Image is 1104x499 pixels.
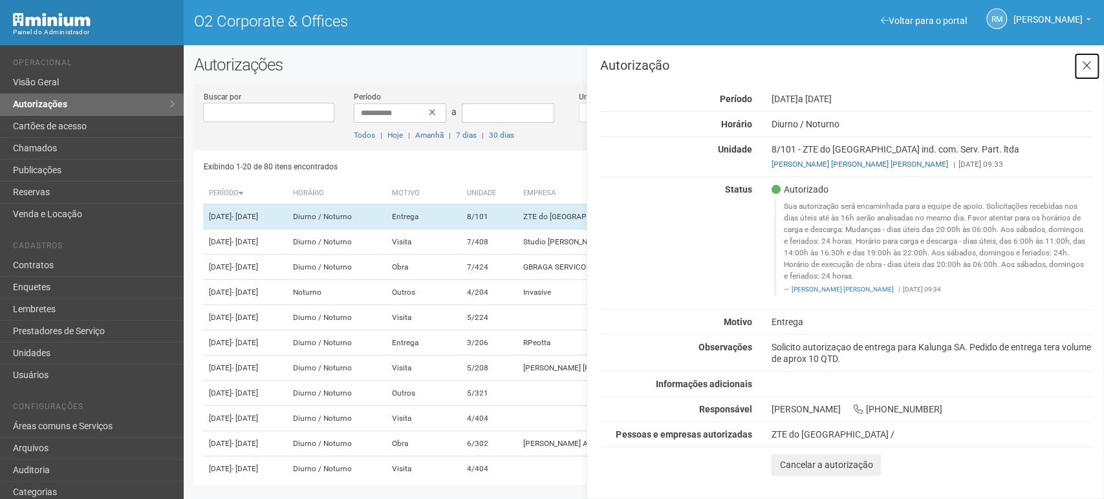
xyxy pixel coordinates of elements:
[231,237,257,246] span: - [DATE]
[415,131,444,140] a: Amanhã
[462,381,518,406] td: 5/321
[771,184,828,195] span: Autorizado
[761,316,1103,328] div: Entrega
[723,317,752,327] strong: Motivo
[203,456,288,482] td: [DATE]
[203,255,288,280] td: [DATE]
[698,342,752,352] strong: Observações
[13,402,174,416] li: Configurações
[771,454,881,476] button: Cancelar a autorização
[518,330,829,356] td: RPeotta
[797,94,831,104] span: a [DATE]
[791,286,893,293] a: [PERSON_NAME] [PERSON_NAME]
[449,131,451,140] span: |
[518,280,829,305] td: Invasive
[408,131,410,140] span: |
[387,229,462,255] td: Visita
[771,429,1094,440] div: ZTE do [GEOGRAPHIC_DATA] /
[231,338,257,347] span: - [DATE]
[13,27,174,38] div: Painel do Administrador
[724,184,752,195] strong: Status
[193,55,1094,74] h2: Autorizações
[462,280,518,305] td: 4/204
[579,91,607,103] label: Unidade
[380,131,382,140] span: |
[203,157,644,176] div: Exibindo 1-20 de 80 itens encontrados
[288,431,386,456] td: Diurno / Noturno
[761,403,1103,415] div: [PERSON_NAME] [PHONE_NUMBER]
[783,285,1087,294] footer: [DATE] 09:34
[698,404,752,414] strong: Responsável
[771,160,947,169] a: [PERSON_NAME] [PERSON_NAME] [PERSON_NAME]
[462,330,518,356] td: 3/206
[13,58,174,72] li: Operacional
[203,183,288,204] th: Período
[288,305,386,330] td: Diurno / Noturno
[717,144,752,154] strong: Unidade
[203,305,288,330] td: [DATE]
[881,16,967,26] a: Voltar para o portal
[231,212,257,221] span: - [DATE]
[354,91,381,103] label: Período
[387,356,462,381] td: Visita
[518,229,829,255] td: Studio [PERSON_NAME]
[898,286,899,293] span: |
[1013,16,1091,27] a: [PERSON_NAME]
[761,93,1103,105] div: [DATE]
[600,59,1094,72] h3: Autorização
[203,381,288,406] td: [DATE]
[482,131,484,140] span: |
[518,431,829,456] td: [PERSON_NAME] ADVOGADOS
[203,229,288,255] td: [DATE]
[231,288,257,297] span: - [DATE]
[771,158,1094,170] div: [DATE] 09:33
[387,131,403,140] a: Hoje
[203,280,288,305] td: [DATE]
[518,204,829,229] td: ZTE do [GEOGRAPHIC_DATA] ind. com. Serv. Part. ltda
[387,255,462,280] td: Obra
[462,431,518,456] td: 6/302
[13,241,174,255] li: Cadastros
[616,429,752,440] strong: Pessoas e empresas autorizadas
[231,313,257,322] span: - [DATE]
[231,414,257,423] span: - [DATE]
[387,456,462,482] td: Visita
[720,119,752,129] strong: Horário
[203,204,288,229] td: [DATE]
[953,160,955,169] span: |
[387,183,462,204] th: Motivo
[193,13,634,30] h1: O2 Corporate & Offices
[462,406,518,431] td: 4/404
[203,91,241,103] label: Buscar por
[231,464,257,473] span: - [DATE]
[518,255,829,280] td: GBRAGA SERVICOS MÉDICOS
[1013,2,1083,25] span: Rogério Machado
[288,381,386,406] td: Diurno / Noturno
[288,356,386,381] td: Diurno / Noturno
[288,229,386,255] td: Diurno / Noturno
[774,198,1094,296] blockquote: Sua autorização será encaminhada para a equipe de apoio. Solicitações recebidas nos dias úteis at...
[288,255,386,280] td: Diurno / Noturno
[761,143,1103,170] div: 8/101 - ZTE do [GEOGRAPHIC_DATA] ind. com. Serv. Part. ltda
[387,406,462,431] td: Visita
[462,456,518,482] td: 4/404
[761,341,1103,365] div: Solicito autorizaçao de entrega para Kalunga SA. Pedido de entrega tera volume de aprox 10 QTD.
[231,262,257,271] span: - [DATE]
[719,94,752,104] strong: Período
[462,204,518,229] td: 8/101
[761,118,1103,130] div: Diurno / Noturno
[288,330,386,356] td: Diurno / Noturno
[387,381,462,406] td: Outros
[387,204,462,229] td: Entrega
[462,255,518,280] td: 7/424
[387,431,462,456] td: Obra
[462,305,518,330] td: 5/224
[387,305,462,330] td: Visita
[387,280,462,305] td: Outros
[288,183,386,204] th: Horário
[518,356,829,381] td: [PERSON_NAME] [PERSON_NAME] [PERSON_NAME]
[462,356,518,381] td: 5/208
[231,388,257,398] span: - [DATE]
[462,183,518,204] th: Unidade
[13,13,91,27] img: Minium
